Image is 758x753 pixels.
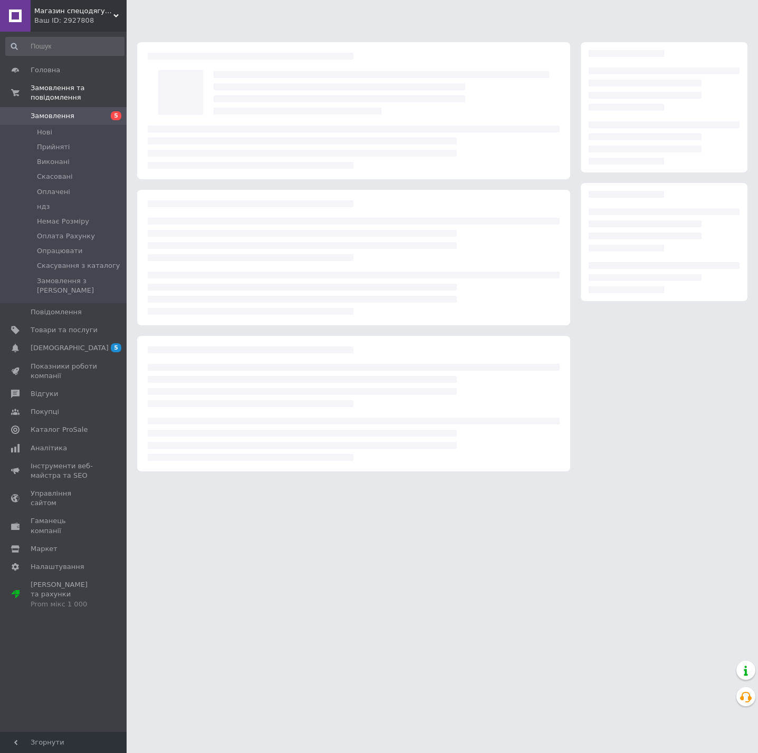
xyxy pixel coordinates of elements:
[5,37,124,56] input: Пошук
[31,111,74,121] span: Замовлення
[31,562,84,572] span: Налаштування
[37,172,73,181] span: Скасовані
[37,157,70,167] span: Виконані
[37,202,50,211] span: ндз
[37,187,70,197] span: Оплачені
[31,65,60,75] span: Головна
[34,16,127,25] div: Ваш ID: 2927808
[31,343,109,353] span: [DEMOGRAPHIC_DATA]
[31,516,98,535] span: Гаманець компанії
[111,343,121,352] span: 5
[31,425,88,435] span: Каталог ProSale
[111,111,121,120] span: 5
[37,128,52,137] span: Нові
[37,276,123,295] span: Замовлення з [PERSON_NAME]
[37,142,70,152] span: Прийняті
[31,389,58,399] span: Відгуки
[37,261,120,271] span: Скасування з каталогу
[31,307,82,317] span: Повідомлення
[31,580,98,609] span: [PERSON_NAME] та рахунки
[34,6,113,16] span: Магазин спецодягу та спецвзуття "Nitrix"
[37,231,95,241] span: Оплата Рахунку
[31,461,98,480] span: Інструменти веб-майстра та SEO
[31,407,59,417] span: Покупці
[31,443,67,453] span: Аналітика
[31,325,98,335] span: Товари та послуги
[31,489,98,508] span: Управління сайтом
[37,246,82,256] span: Опрацювати
[37,217,89,226] span: Немає Розміру
[31,544,57,554] span: Маркет
[31,362,98,381] span: Показники роботи компанії
[31,83,127,102] span: Замовлення та повідомлення
[31,600,98,609] div: Prom мікс 1 000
